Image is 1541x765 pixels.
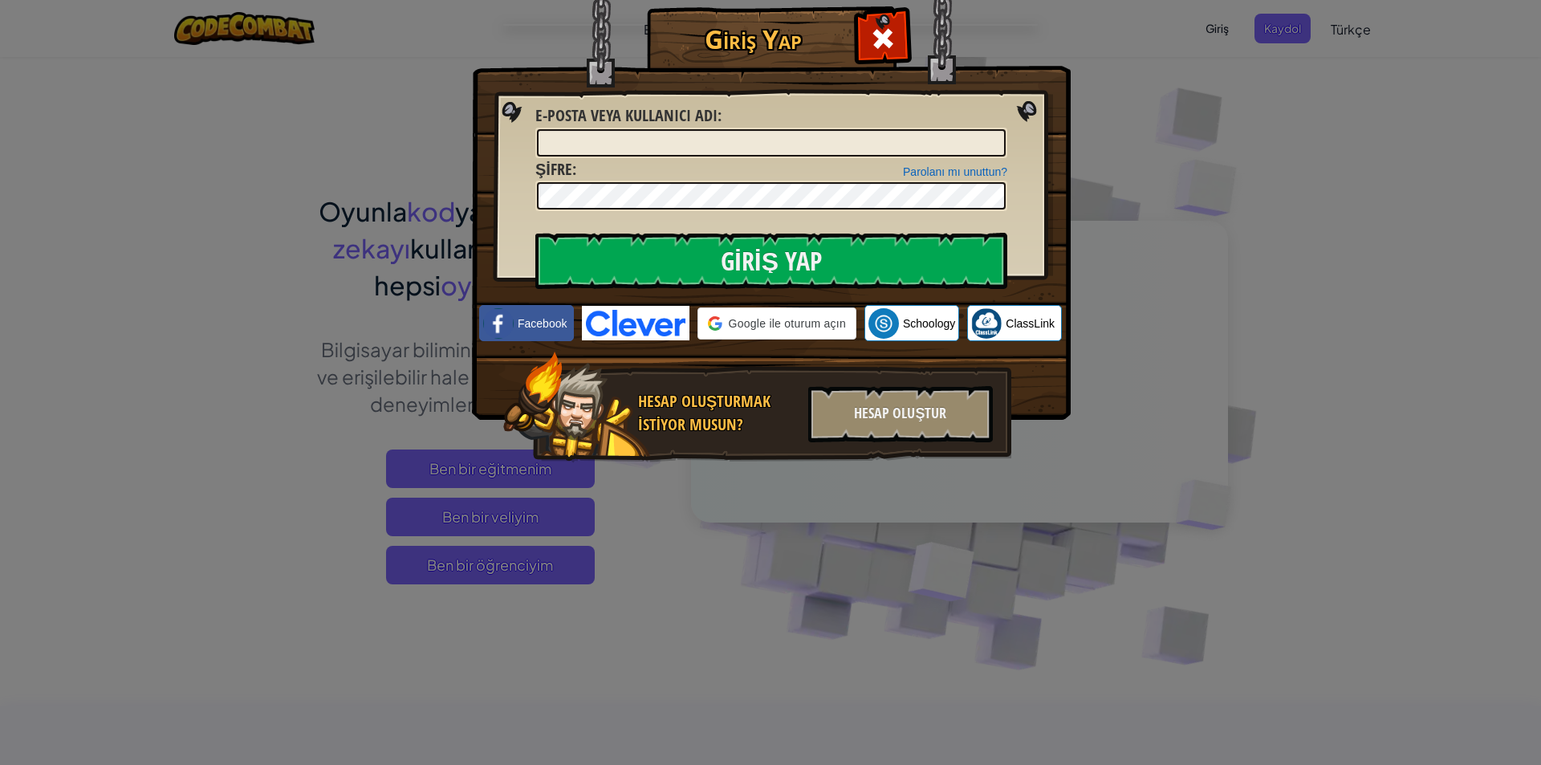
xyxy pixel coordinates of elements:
h1: Giriş Yap [651,25,856,53]
img: classlink-logo-small.png [971,308,1002,339]
img: facebook_small.png [483,308,514,339]
span: Google ile oturum açın [729,315,846,332]
span: Şifre [535,158,572,180]
a: Parolanı mı unuttun? [903,165,1007,178]
label: : [535,104,722,128]
span: E-posta veya kullanıcı adı [535,104,718,126]
label: : [535,158,576,181]
div: Google ile oturum açın [697,307,856,340]
span: ClassLink [1006,315,1055,332]
span: Facebook [518,315,567,332]
span: Schoology [903,315,955,332]
input: Giriş Yap [535,233,1007,289]
img: clever-logo-blue.png [582,306,689,340]
img: schoology.png [868,308,899,339]
div: Hesap Oluştur [808,386,993,442]
div: Hesap oluşturmak istiyor musun? [638,390,799,436]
